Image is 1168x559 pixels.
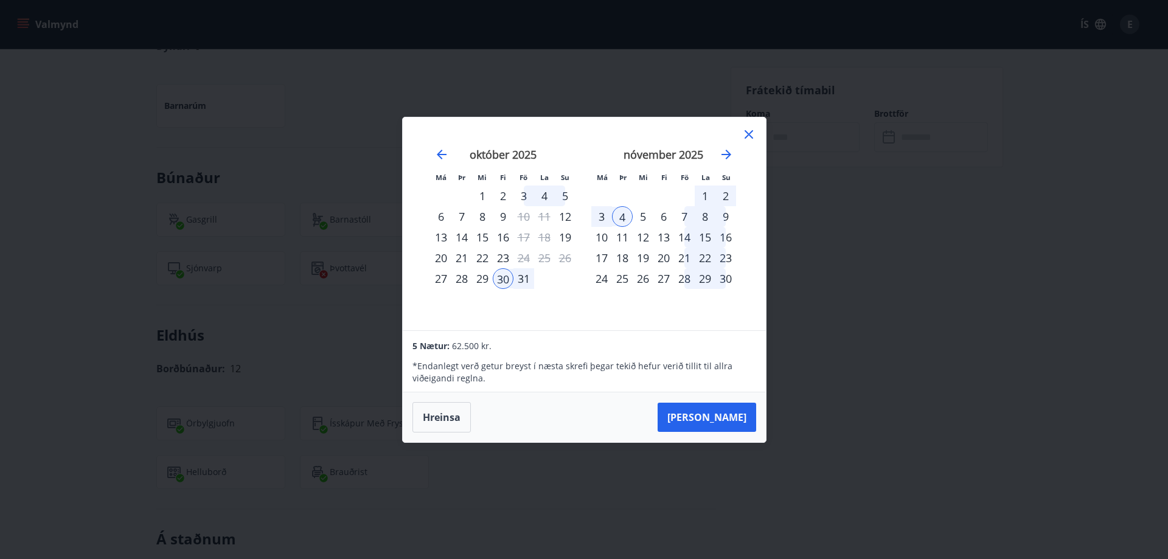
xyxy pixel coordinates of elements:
div: 13 [653,227,674,248]
div: 14 [674,227,695,248]
td: Not available. laugardagur, 18. október 2025 [534,227,555,248]
td: Choose laugardagur, 8. nóvember 2025 as your check-in date. It’s available. [695,206,715,227]
div: Aðeins útritun í boði [513,248,534,268]
td: Choose sunnudagur, 23. nóvember 2025 as your check-in date. It’s available. [715,248,736,268]
div: 14 [451,227,472,248]
p: * Endanlegt verð getur breyst í næsta skrefi þegar tekið hefur verið tillit til allra viðeigandi ... [412,360,756,384]
div: Aðeins innritun í boði [555,227,575,248]
td: Choose fimmtudagur, 20. nóvember 2025 as your check-in date. It’s available. [653,248,674,268]
div: 20 [653,248,674,268]
div: 18 [612,248,633,268]
div: 17 [591,248,612,268]
span: 62.500 kr. [452,340,492,352]
small: La [540,173,549,182]
div: Move backward to switch to the previous month. [434,147,449,162]
td: Choose fimmtudagur, 27. nóvember 2025 as your check-in date. It’s available. [653,268,674,289]
td: Not available. sunnudagur, 26. október 2025 [555,248,575,268]
td: Choose föstudagur, 10. október 2025 as your check-in date. It’s available. [513,206,534,227]
td: Choose þriðjudagur, 25. nóvember 2025 as your check-in date. It’s available. [612,268,633,289]
div: 22 [472,248,493,268]
small: Mi [478,173,487,182]
td: Choose miðvikudagur, 29. október 2025 as your check-in date. It’s available. [472,268,493,289]
small: Má [597,173,608,182]
small: Má [436,173,447,182]
td: Not available. laugardagur, 11. október 2025 [534,206,555,227]
td: Choose laugardagur, 22. nóvember 2025 as your check-in date. It’s available. [695,248,715,268]
td: Choose mánudagur, 27. október 2025 as your check-in date. It’s available. [431,268,451,289]
div: 30 [493,268,513,289]
td: Choose miðvikudagur, 12. nóvember 2025 as your check-in date. It’s available. [633,227,653,248]
td: Choose laugardagur, 29. nóvember 2025 as your check-in date. It’s available. [695,268,715,289]
div: 1 [695,186,715,206]
div: 30 [715,268,736,289]
div: 22 [695,248,715,268]
div: 7 [674,206,695,227]
td: Choose mánudagur, 6. október 2025 as your check-in date. It’s available. [431,206,451,227]
div: 11 [612,227,633,248]
div: Aðeins útritun í boði [513,206,534,227]
td: Choose mánudagur, 20. október 2025 as your check-in date. It’s available. [431,248,451,268]
td: Choose sunnudagur, 9. nóvember 2025 as your check-in date. It’s available. [715,206,736,227]
td: Choose mánudagur, 24. nóvember 2025 as your check-in date. It’s available. [591,268,612,289]
div: 31 [513,268,534,289]
div: 20 [431,248,451,268]
td: Choose fimmtudagur, 16. október 2025 as your check-in date. It’s available. [493,227,513,248]
td: Choose laugardagur, 4. október 2025 as your check-in date. It’s available. [534,186,555,206]
div: 27 [653,268,674,289]
td: Selected as start date. fimmtudagur, 30. október 2025 [493,268,513,289]
div: 4 [534,186,555,206]
td: Choose miðvikudagur, 8. október 2025 as your check-in date. It’s available. [472,206,493,227]
strong: október 2025 [470,147,537,162]
td: Choose laugardagur, 15. nóvember 2025 as your check-in date. It’s available. [695,227,715,248]
div: 25 [612,268,633,289]
div: 2 [493,186,513,206]
td: Choose miðvikudagur, 22. október 2025 as your check-in date. It’s available. [472,248,493,268]
strong: nóvember 2025 [624,147,703,162]
div: 1 [472,186,493,206]
span: 5 Nætur: [412,340,450,352]
td: Selected. mánudagur, 3. nóvember 2025 [591,206,612,227]
div: 16 [493,227,513,248]
td: Selected. föstudagur, 31. október 2025 [513,268,534,289]
td: Choose mánudagur, 10. nóvember 2025 as your check-in date. It’s available. [591,227,612,248]
div: 9 [715,206,736,227]
div: 4 [612,206,633,227]
small: Mi [639,173,648,182]
div: 2 [715,186,736,206]
td: Choose sunnudagur, 5. október 2025 as your check-in date. It’s available. [555,186,575,206]
td: Choose sunnudagur, 19. október 2025 as your check-in date. It’s available. [555,227,575,248]
div: 10 [591,227,612,248]
div: 8 [695,206,715,227]
td: Choose þriðjudagur, 7. október 2025 as your check-in date. It’s available. [451,206,472,227]
small: Þr [619,173,627,182]
small: Fi [661,173,667,182]
div: 5 [555,186,575,206]
td: Choose föstudagur, 3. október 2025 as your check-in date. It’s available. [513,186,534,206]
td: Choose fimmtudagur, 9. október 2025 as your check-in date. It’s available. [493,206,513,227]
div: 28 [674,268,695,289]
div: 6 [653,206,674,227]
div: 15 [472,227,493,248]
td: Choose fimmtudagur, 2. október 2025 as your check-in date. It’s available. [493,186,513,206]
div: 19 [633,248,653,268]
td: Choose þriðjudagur, 28. október 2025 as your check-in date. It’s available. [451,268,472,289]
div: 7 [451,206,472,227]
td: Choose fimmtudagur, 6. nóvember 2025 as your check-in date. It’s available. [653,206,674,227]
div: 9 [493,206,513,227]
td: Selected. laugardagur, 1. nóvember 2025 [695,186,715,206]
div: 3 [591,206,612,227]
div: 15 [695,227,715,248]
small: Fi [500,173,506,182]
td: Choose miðvikudagur, 15. október 2025 as your check-in date. It’s available. [472,227,493,248]
div: Aðeins útritun í boði [513,227,534,248]
div: Aðeins innritun í boði [431,268,451,289]
small: La [701,173,710,182]
div: 29 [472,268,493,289]
div: 13 [431,227,451,248]
div: 29 [695,268,715,289]
div: 21 [674,248,695,268]
td: Choose fimmtudagur, 13. nóvember 2025 as your check-in date. It’s available. [653,227,674,248]
td: Choose föstudagur, 17. október 2025 as your check-in date. It’s available. [513,227,534,248]
td: Choose sunnudagur, 12. október 2025 as your check-in date. It’s available. [555,206,575,227]
div: 8 [472,206,493,227]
